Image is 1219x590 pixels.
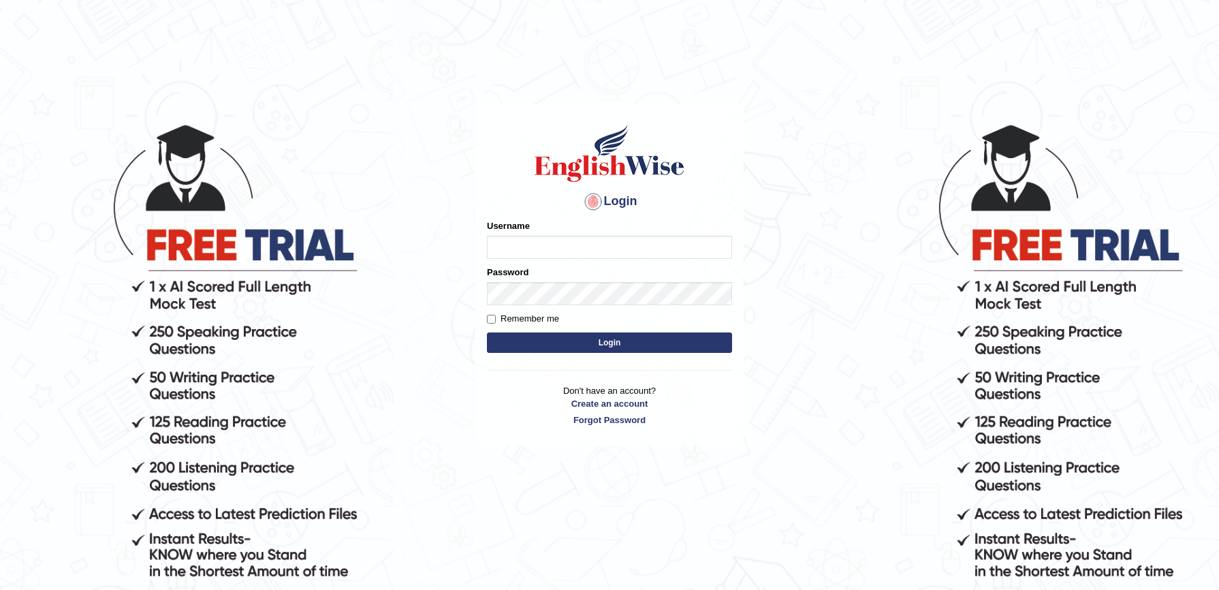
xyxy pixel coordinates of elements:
a: Forgot Password [487,414,732,426]
label: Password [487,266,528,279]
p: Don't have an account? [487,384,732,426]
a: Create an account [487,397,732,410]
label: Remember me [487,312,559,326]
h4: Login [487,191,732,213]
label: Username [487,219,530,232]
button: Login [487,332,732,353]
img: Logo of English Wise sign in for intelligent practice with AI [532,123,687,184]
input: Remember me [487,315,496,324]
